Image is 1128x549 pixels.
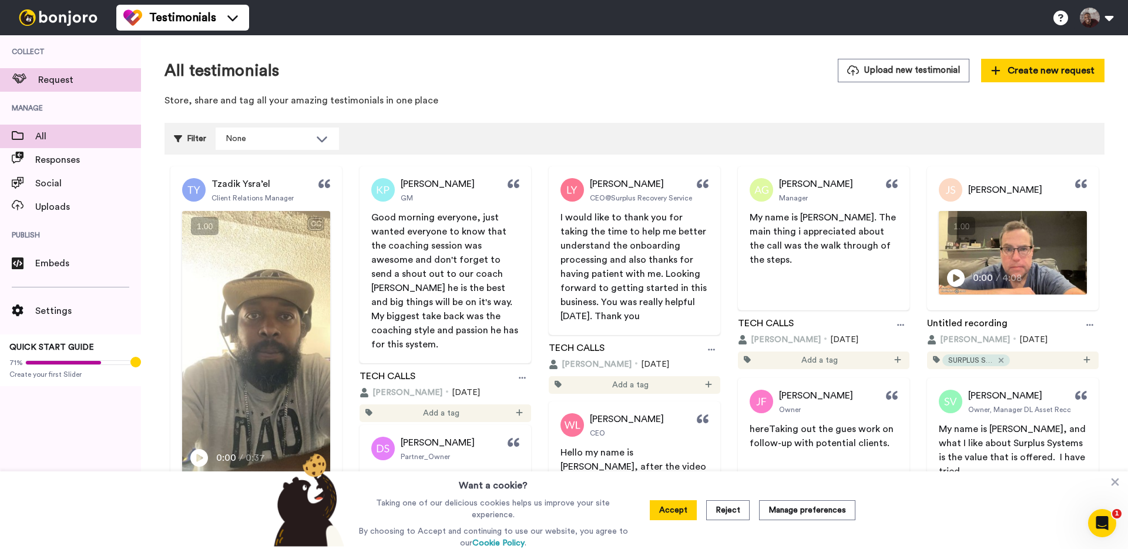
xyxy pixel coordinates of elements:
iframe: Intercom live chat [1088,509,1116,537]
span: [PERSON_NAME] [562,359,632,370]
a: Cookie Policy [472,539,525,547]
span: GM [401,193,413,203]
p: Taking one of our delicious cookies helps us improve your site experience. [355,497,631,521]
button: Create new request [981,59,1104,82]
span: [PERSON_NAME] [590,177,664,191]
span: [PERSON_NAME] [590,412,664,426]
span: QUICK START GUIDE [9,343,94,352]
button: Upload new testimonial [838,59,969,82]
span: [PERSON_NAME] [401,177,475,191]
span: [PERSON_NAME] [779,389,853,403]
span: CEO@Surplus Recovery Services [590,193,696,203]
span: 0:00 [216,451,237,465]
span: Settings [35,304,141,318]
span: 1 [1112,509,1122,518]
img: bear-with-cookie.png [263,453,350,547]
h1: All testimonials [164,62,279,80]
span: Create new request [991,63,1095,78]
img: Profile Picture [371,437,395,460]
span: [PERSON_NAME] [779,177,853,191]
span: Add a tag [423,407,459,419]
span: Manager [779,193,808,203]
button: [PERSON_NAME] [549,359,632,370]
span: [PERSON_NAME] [968,389,1042,403]
span: Create your first Slider [9,370,132,379]
a: TECH CALLS [549,341,605,359]
img: Video Thumbnail [182,211,330,474]
span: Responses [35,153,141,167]
img: Profile Picture [560,413,584,437]
span: Partner_Owner [401,452,450,461]
a: TECH CALLS [360,369,415,387]
span: [PERSON_NAME] [968,183,1042,197]
button: [PERSON_NAME] [738,334,821,346]
img: Profile Picture [182,178,206,202]
span: Hello my name is [PERSON_NAME], after the video onboarding I was amazed at the amount of time and... [560,448,709,528]
span: hereTaking out the gues work on follow-up with potential clients. [750,424,896,448]
div: [DATE] [549,359,720,370]
span: 71% [9,358,23,367]
span: My name is [PERSON_NAME], and what I like about Surplus Systems is the value that is offered. I h... [939,424,1088,476]
p: By choosing to Accept and continuing to use our website, you agree to our . [355,525,631,549]
span: Add a tag [801,354,838,366]
div: [DATE] [927,334,1099,346]
span: [PERSON_NAME] [751,334,821,346]
img: Profile Picture [750,390,773,413]
span: Good morning everyone, just wanted everyone to know that the coaching session was awesome and don... [371,213,521,349]
div: Tooltip anchor [130,357,141,367]
button: Manage preferences [759,500,855,520]
span: Owner [779,405,801,414]
img: Profile Picture [939,178,962,202]
span: 0:00 [973,271,993,285]
span: Testimonials [149,9,216,26]
img: bj-logo-header-white.svg [14,9,102,26]
a: TECH CALLS [738,316,794,334]
img: tm-color.svg [123,8,142,27]
span: My name is [PERSON_NAME]. The main thing i appreciated about the call was the walk through of the... [750,213,898,265]
span: Owner, Manager DL Asset Recovery LLC [968,405,1098,414]
span: [PERSON_NAME] [372,387,442,399]
div: CC [308,218,323,230]
div: [DATE] [360,387,531,399]
span: I would like to thank you for taking the time to help me better understand the onboarding process... [560,213,709,321]
span: Embeds [35,256,141,270]
span: CEO [590,429,605,438]
div: None [226,133,310,145]
a: Untitled recording [927,316,1008,334]
span: Uploads [35,200,141,214]
span: Request [38,73,141,87]
span: Social [35,176,141,190]
h3: Want a cookie? [459,471,528,493]
span: 4:08 [1002,271,1023,285]
span: Add a tag [612,379,649,391]
button: [PERSON_NAME] [927,334,1010,346]
button: Reject [706,500,750,520]
button: [PERSON_NAME] [360,387,442,399]
div: [DATE] [738,334,909,346]
span: / [239,451,243,465]
img: Video Thumbnail [939,211,1087,294]
span: 0:37 [246,451,266,465]
p: Store, share and tag all your amazing testimonials in one place [164,94,1104,108]
span: All [35,129,141,143]
img: Profile Picture [371,178,395,202]
span: Tzadik Ysra’el [211,177,270,191]
img: Profile Picture [750,178,773,202]
span: Client Relations Manager [211,193,294,203]
span: / [996,271,1000,285]
button: Accept [650,500,697,520]
img: Profile Picture [560,178,584,202]
img: Profile Picture [939,390,962,413]
div: Filter [174,128,206,150]
span: [PERSON_NAME] [401,436,475,450]
span: SURPLUS SYSTEMS REVIEW [948,356,995,365]
span: [PERSON_NAME] [940,334,1010,346]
